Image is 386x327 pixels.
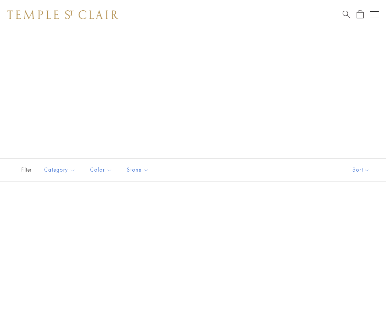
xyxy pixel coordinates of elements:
[39,162,81,178] button: Category
[123,165,154,175] span: Stone
[86,165,118,175] span: Color
[85,162,118,178] button: Color
[336,159,386,181] button: Show sort by
[357,10,364,19] a: Open Shopping Bag
[40,165,81,175] span: Category
[121,162,154,178] button: Stone
[343,10,350,19] a: Search
[7,10,118,19] img: Temple St. Clair
[370,10,379,19] button: Open navigation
